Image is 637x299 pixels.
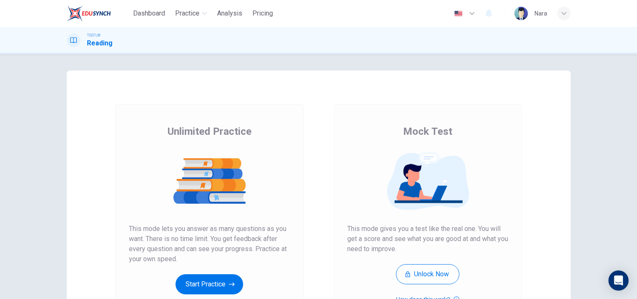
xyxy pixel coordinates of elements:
button: Practice [172,6,210,21]
img: Profile picture [514,7,528,20]
span: This mode lets you answer as many questions as you want. There is no time limit. You get feedback... [129,224,290,264]
button: Start Practice [176,274,243,294]
button: Unlock Now [396,264,459,284]
img: EduSynch logo [67,5,111,22]
span: Analysis [217,8,242,18]
div: ์Nara [535,8,547,18]
a: EduSynch logo [67,5,130,22]
span: Pricing [252,8,273,18]
img: en [453,10,464,17]
h1: Reading [87,38,113,48]
span: Mock Test [403,125,452,138]
button: Dashboard [130,6,168,21]
button: Analysis [214,6,246,21]
div: Open Intercom Messenger [608,270,629,291]
span: Practice [175,8,199,18]
span: This mode gives you a test like the real one. You will get a score and see what you are good at a... [347,224,509,254]
span: Dashboard [133,8,165,18]
span: Unlimited Practice [168,125,252,138]
span: TOEFL® [87,32,100,38]
button: Pricing [249,6,276,21]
